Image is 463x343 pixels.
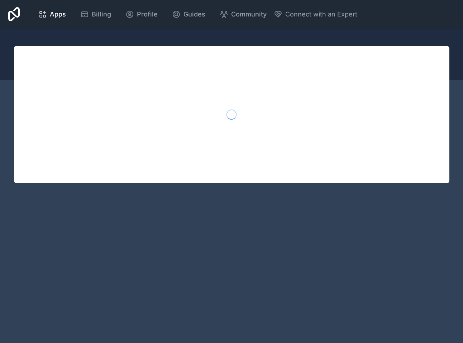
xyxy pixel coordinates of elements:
[166,6,211,22] a: Guides
[183,9,205,19] span: Guides
[137,9,158,19] span: Profile
[214,6,272,22] a: Community
[285,9,357,19] span: Connect with an Expert
[274,9,357,19] button: Connect with an Expert
[33,6,72,22] a: Apps
[120,6,163,22] a: Profile
[231,9,267,19] span: Community
[75,6,117,22] a: Billing
[92,9,111,19] span: Billing
[50,9,66,19] span: Apps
